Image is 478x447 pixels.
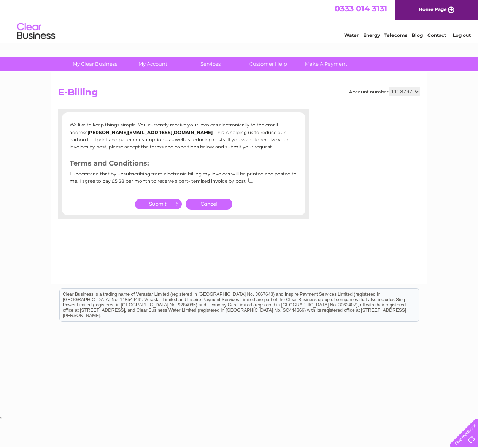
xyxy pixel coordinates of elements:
[453,32,471,38] a: Log out
[70,158,298,171] h3: Terms and Conditions:
[344,32,359,38] a: Water
[87,130,213,135] b: [PERSON_NAME][EMAIL_ADDRESS][DOMAIN_NAME]
[135,199,182,209] input: Submit
[64,57,126,71] a: My Clear Business
[70,121,298,150] p: We like to keep things simple. You currently receive your invoices electronically to the email ad...
[60,4,419,37] div: Clear Business is a trading name of Verastar Limited (registered in [GEOGRAPHIC_DATA] No. 3667643...
[237,57,300,71] a: Customer Help
[363,32,380,38] a: Energy
[384,32,407,38] a: Telecoms
[295,57,357,71] a: Make A Payment
[335,4,387,13] a: 0333 014 3131
[58,87,420,101] h2: E-Billing
[186,199,232,210] a: Cancel
[349,87,420,96] div: Account number
[179,57,242,71] a: Services
[121,57,184,71] a: My Account
[412,32,423,38] a: Blog
[427,32,446,38] a: Contact
[70,171,298,189] div: I understand that by unsubscribing from electronic billing my invoices will be printed and posted...
[17,20,56,43] img: logo.png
